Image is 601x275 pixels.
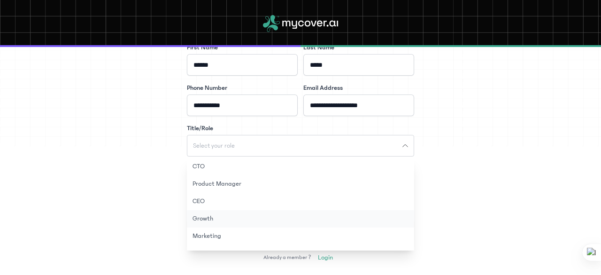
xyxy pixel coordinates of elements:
[187,193,414,210] button: CEO
[187,210,414,228] button: Growth
[263,254,311,261] span: Already a member ?
[303,83,343,93] label: Email Address
[187,175,414,193] button: Product Manager
[187,245,414,262] button: Sales
[318,253,333,262] span: Login
[187,158,414,175] button: CTO
[187,142,240,149] span: Select your role
[187,228,414,245] button: Marketing
[187,83,227,93] label: Phone Number
[303,43,334,52] label: Last Name
[187,135,414,157] button: Select your role
[187,124,213,133] label: Title/Role
[313,250,338,265] a: Login
[187,43,218,52] label: First Name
